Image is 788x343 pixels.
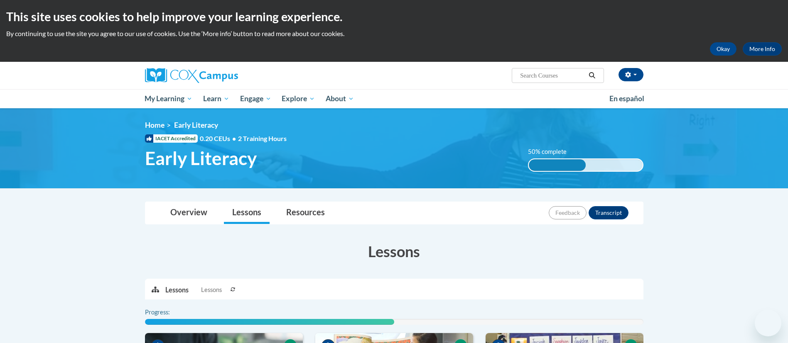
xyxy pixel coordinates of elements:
h3: Lessons [145,241,643,262]
a: Learn [198,89,235,108]
a: Engage [235,89,277,108]
span: Learn [203,94,229,104]
a: Resources [278,202,333,224]
span: IACET Accredited [145,134,198,143]
img: Cox Campus [145,68,238,83]
span: Lessons [201,285,222,294]
div: 50% complete [529,159,586,171]
span: Engage [240,94,271,104]
a: Cox Campus [145,68,303,83]
label: Progress: [145,308,193,317]
a: Explore [276,89,320,108]
button: Feedback [549,206,587,219]
a: About [320,89,359,108]
a: Home [145,121,164,129]
a: En español [604,90,650,107]
span: 2 Training Hours [238,134,287,142]
a: Lessons [224,202,270,224]
button: Transcript [589,206,628,219]
span: 0.20 CEUs [200,134,238,143]
a: More Info [743,42,782,56]
h2: This site uses cookies to help improve your learning experience. [6,8,782,25]
a: Overview [162,202,216,224]
span: Early Literacy [174,121,218,129]
input: Search Courses [519,71,586,80]
button: Account Settings [619,68,643,81]
span: About [326,94,354,104]
span: Explore [282,94,315,104]
label: 50% complete [528,147,576,156]
iframe: Button to launch messaging window [755,310,781,336]
a: My Learning [140,89,198,108]
span: My Learning [145,94,192,104]
button: Okay [710,42,736,56]
p: Lessons [165,285,189,294]
p: By continuing to use the site you agree to our use of cookies. Use the ‘More info’ button to read... [6,29,782,38]
div: Main menu [133,89,656,108]
span: • [232,134,236,142]
button: Search [586,71,598,80]
span: Early Literacy [145,147,257,169]
span: En español [609,94,644,103]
